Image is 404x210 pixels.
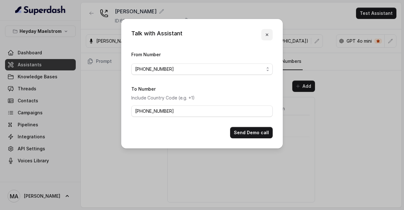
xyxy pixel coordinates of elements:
[131,105,273,117] input: +1123456789
[131,29,182,40] div: Talk with Assistant
[135,65,264,73] span: [PHONE_NUMBER]
[131,94,273,102] p: Include Country Code (e.g. +1)
[131,52,161,57] label: From Number
[131,86,156,92] label: To Number
[230,127,273,138] button: Send Demo call
[131,63,273,75] button: [PHONE_NUMBER]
